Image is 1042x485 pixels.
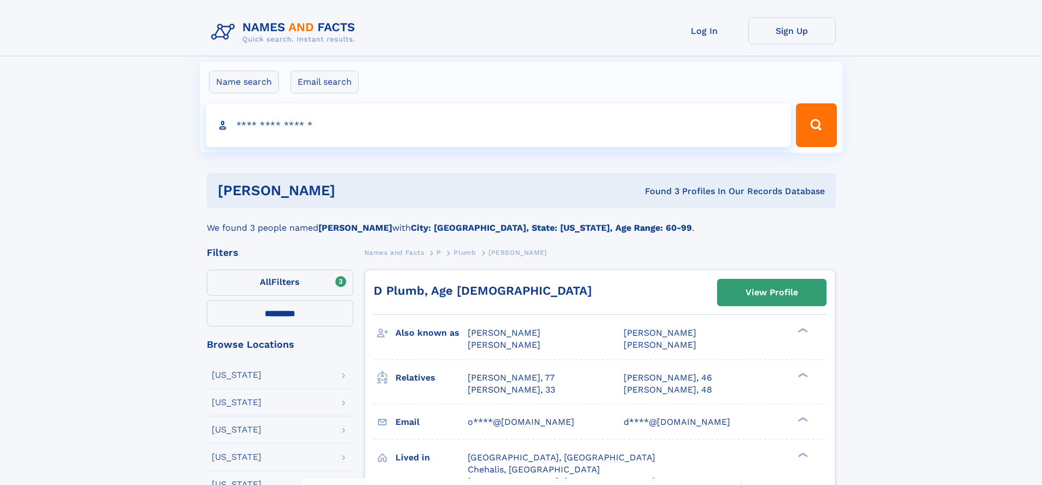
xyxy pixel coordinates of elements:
a: D Plumb, Age [DEMOGRAPHIC_DATA] [374,284,592,297]
a: Plumb [453,246,476,259]
button: Search Button [796,103,836,147]
div: [US_STATE] [212,453,261,461]
span: [PERSON_NAME] [624,340,696,350]
span: [PERSON_NAME] [468,328,540,338]
div: [US_STATE] [212,425,261,434]
a: Log In [661,17,748,44]
img: Logo Names and Facts [207,17,364,47]
label: Email search [290,71,359,94]
h1: [PERSON_NAME] [218,184,490,197]
span: Plumb [453,249,476,256]
div: [US_STATE] [212,398,261,407]
div: ❯ [795,416,808,423]
b: City: [GEOGRAPHIC_DATA], State: [US_STATE], Age Range: 60-99 [411,223,692,233]
h3: Email [395,413,468,431]
div: Browse Locations [207,340,353,349]
span: [PERSON_NAME] [624,328,696,338]
a: P [436,246,441,259]
span: P [436,249,441,256]
a: [PERSON_NAME], 48 [624,384,712,396]
label: Name search [209,71,279,94]
a: [PERSON_NAME], 33 [468,384,555,396]
h3: Lived in [395,448,468,467]
b: [PERSON_NAME] [318,223,392,233]
div: ❯ [795,371,808,378]
div: We found 3 people named with . [207,208,836,235]
a: View Profile [718,279,826,306]
div: Filters [207,248,353,258]
div: View Profile [746,280,798,305]
h3: Relatives [395,369,468,387]
a: [PERSON_NAME], 46 [624,372,712,384]
a: Names and Facts [364,246,424,259]
span: [GEOGRAPHIC_DATA], [GEOGRAPHIC_DATA] [468,452,655,463]
div: ❯ [795,451,808,458]
span: [PERSON_NAME] [488,249,547,256]
span: All [260,277,271,287]
span: Chehalis, [GEOGRAPHIC_DATA] [468,464,600,475]
label: Filters [207,270,353,296]
h3: Also known as [395,324,468,342]
div: Found 3 Profiles In Our Records Database [490,185,825,197]
span: [PERSON_NAME] [468,340,540,350]
input: search input [206,103,791,147]
div: ❯ [795,327,808,334]
div: [US_STATE] [212,371,261,379]
a: Sign Up [748,17,836,44]
a: [PERSON_NAME], 77 [468,372,555,384]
